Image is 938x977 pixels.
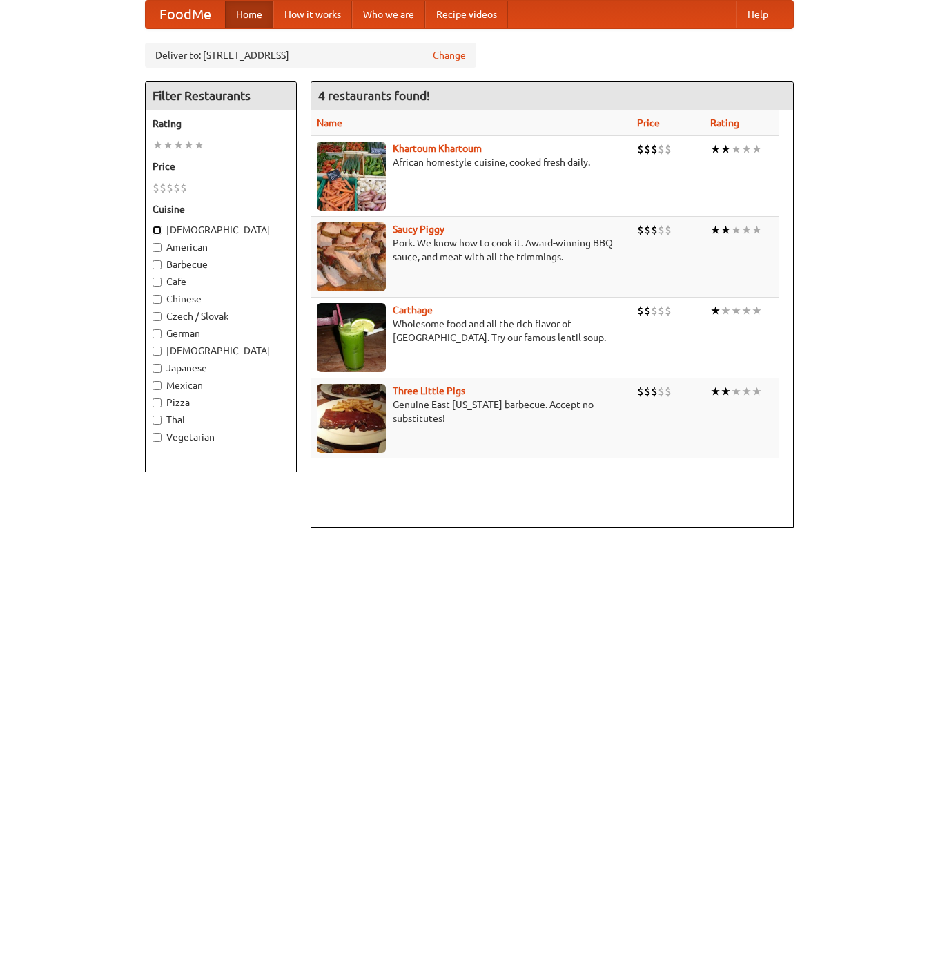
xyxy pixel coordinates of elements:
[637,117,660,128] a: Price
[731,142,741,157] li: ★
[153,258,289,271] label: Barbecue
[433,48,466,62] a: Change
[658,303,665,318] li: $
[644,303,651,318] li: $
[710,117,739,128] a: Rating
[752,384,762,399] li: ★
[665,142,672,157] li: $
[153,292,289,306] label: Chinese
[153,416,162,425] input: Thai
[644,142,651,157] li: $
[153,275,289,289] label: Cafe
[153,226,162,235] input: [DEMOGRAPHIC_DATA]
[173,137,184,153] li: ★
[159,180,166,195] li: $
[153,378,289,392] label: Mexican
[318,89,430,102] ng-pluralize: 4 restaurants found!
[153,329,162,338] input: German
[637,303,644,318] li: $
[651,222,658,238] li: $
[644,384,651,399] li: $
[153,344,289,358] label: [DEMOGRAPHIC_DATA]
[731,303,741,318] li: ★
[153,137,163,153] li: ★
[637,222,644,238] li: $
[393,143,482,154] a: Khartoum Khartoum
[153,413,289,427] label: Thai
[153,117,289,130] h5: Rating
[317,317,626,345] p: Wholesome food and all the rich flavor of [GEOGRAPHIC_DATA]. Try our famous lentil soup.
[180,180,187,195] li: $
[710,222,721,238] li: ★
[153,309,289,323] label: Czech / Slovak
[317,398,626,425] p: Genuine East [US_STATE] barbecue. Accept no substitutes!
[658,384,665,399] li: $
[317,142,386,211] img: khartoum.jpg
[153,223,289,237] label: [DEMOGRAPHIC_DATA]
[153,433,162,442] input: Vegetarian
[665,222,672,238] li: $
[153,361,289,375] label: Japanese
[731,384,741,399] li: ★
[752,303,762,318] li: ★
[153,327,289,340] label: German
[317,384,386,453] img: littlepigs.jpg
[153,202,289,216] h5: Cuisine
[637,384,644,399] li: $
[317,222,386,291] img: saucy.jpg
[721,384,731,399] li: ★
[741,384,752,399] li: ★
[317,303,386,372] img: carthage.jpg
[425,1,508,28] a: Recipe videos
[153,364,162,373] input: Japanese
[153,278,162,287] input: Cafe
[710,384,721,399] li: ★
[153,396,289,409] label: Pizza
[173,180,180,195] li: $
[184,137,194,153] li: ★
[665,303,672,318] li: $
[145,43,476,68] div: Deliver to: [STREET_ADDRESS]
[665,384,672,399] li: $
[163,137,173,153] li: ★
[741,142,752,157] li: ★
[153,347,162,356] input: [DEMOGRAPHIC_DATA]
[166,180,173,195] li: $
[153,243,162,252] input: American
[393,385,465,396] a: Three Little Pigs
[741,222,752,238] li: ★
[736,1,779,28] a: Help
[393,304,433,316] a: Carthage
[146,1,225,28] a: FoodMe
[153,398,162,407] input: Pizza
[273,1,352,28] a: How it works
[352,1,425,28] a: Who we are
[658,222,665,238] li: $
[153,159,289,173] h5: Price
[731,222,741,238] li: ★
[153,240,289,254] label: American
[153,312,162,321] input: Czech / Slovak
[721,222,731,238] li: ★
[317,155,626,169] p: African homestyle cuisine, cooked fresh daily.
[393,224,444,235] a: Saucy Piggy
[317,117,342,128] a: Name
[153,295,162,304] input: Chinese
[651,142,658,157] li: $
[741,303,752,318] li: ★
[637,142,644,157] li: $
[721,142,731,157] li: ★
[153,180,159,195] li: $
[194,137,204,153] li: ★
[721,303,731,318] li: ★
[153,260,162,269] input: Barbecue
[651,303,658,318] li: $
[752,222,762,238] li: ★
[710,142,721,157] li: ★
[710,303,721,318] li: ★
[146,82,296,110] h4: Filter Restaurants
[317,236,626,264] p: Pork. We know how to cook it. Award-winning BBQ sauce, and meat with all the trimmings.
[658,142,665,157] li: $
